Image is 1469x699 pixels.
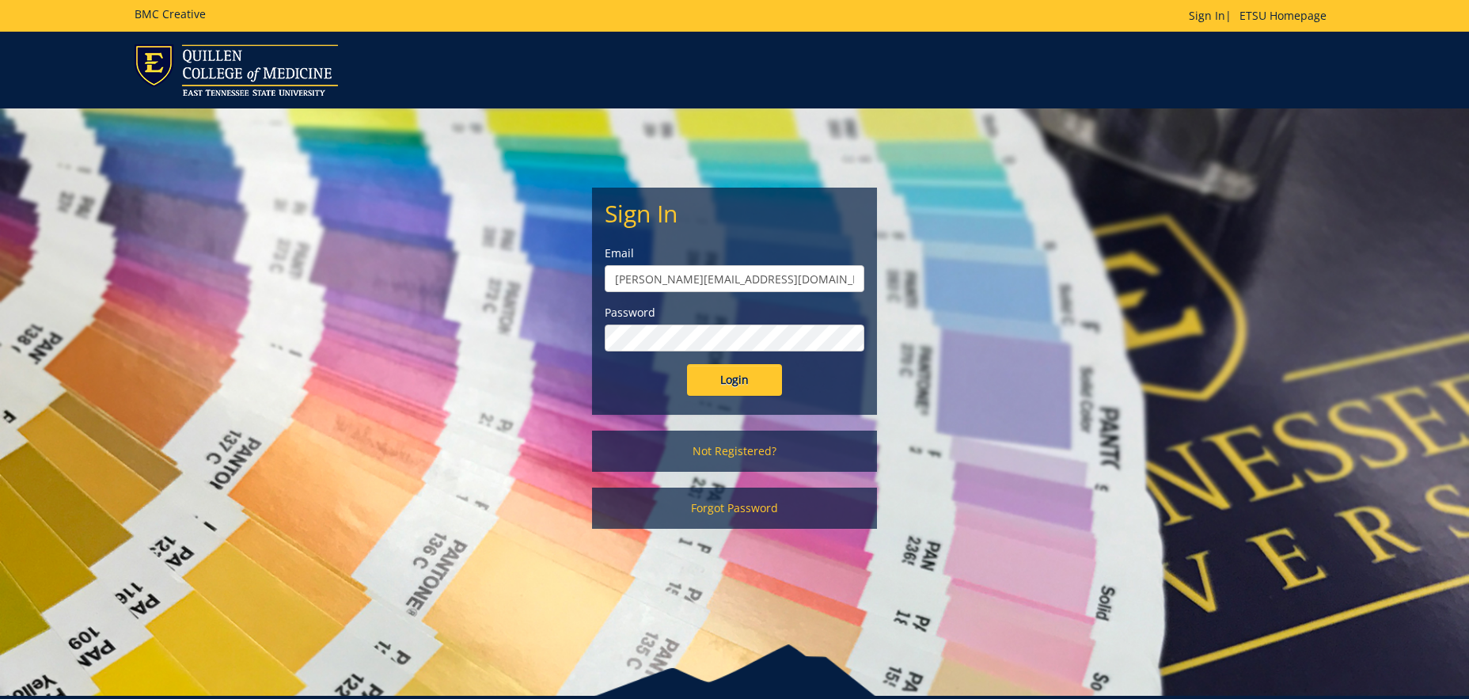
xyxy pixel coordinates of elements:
[605,305,864,321] label: Password
[592,431,877,472] a: Not Registered?
[1189,8,1225,23] a: Sign In
[135,8,206,20] h5: BMC Creative
[1189,8,1334,24] p: |
[1232,8,1334,23] a: ETSU Homepage
[592,488,877,529] a: Forgot Password
[135,44,338,96] img: ETSU logo
[687,364,782,396] input: Login
[605,245,864,261] label: Email
[605,200,864,226] h2: Sign In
